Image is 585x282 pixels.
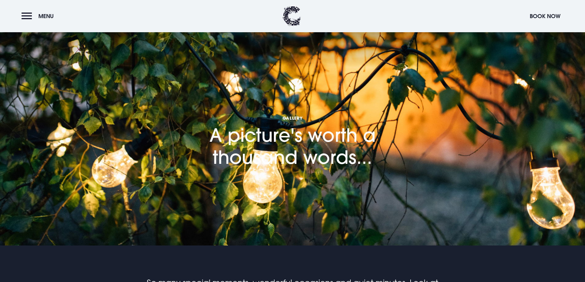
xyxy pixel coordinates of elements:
[38,13,54,20] span: Menu
[170,115,415,121] span: Gallery
[283,6,301,26] img: Clandeboye Lodge
[21,10,57,23] button: Menu
[170,80,415,168] h1: A picture's worth a thousand words...
[527,10,564,23] button: Book Now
